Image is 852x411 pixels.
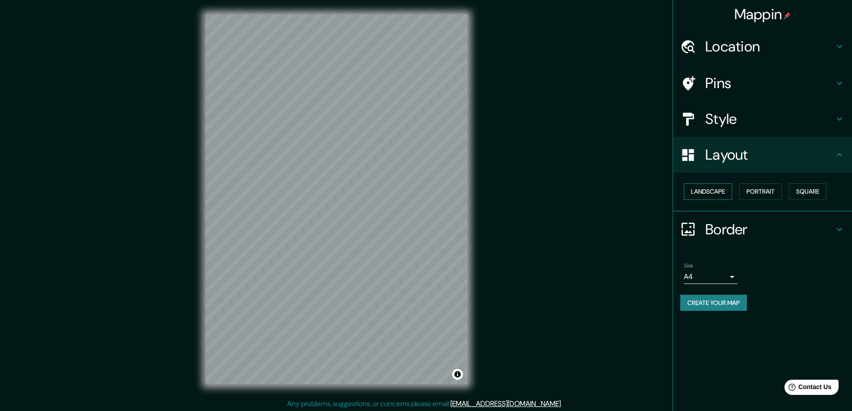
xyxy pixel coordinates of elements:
button: Toggle attribution [452,369,463,380]
h4: Pins [705,74,834,92]
button: Square [789,183,827,200]
div: Style [673,101,852,137]
div: Pins [673,65,852,101]
h4: Mappin [734,5,791,23]
div: Layout [673,137,852,173]
button: Portrait [739,183,782,200]
div: Location [673,29,852,64]
a: [EMAIL_ADDRESS][DOMAIN_NAME] [450,399,561,408]
button: Landscape [684,183,732,200]
img: pin-icon.png [784,12,791,19]
div: Border [673,212,852,247]
div: A4 [684,270,738,284]
button: Create your map [680,295,747,311]
h4: Layout [705,146,834,164]
h4: Style [705,110,834,128]
div: . [564,398,565,409]
iframe: Help widget launcher [772,376,842,401]
label: Size [684,262,693,269]
canvas: Map [206,14,467,384]
h4: Border [705,220,834,238]
p: Any problems, suggestions, or concerns please email . [287,398,562,409]
div: . [562,398,564,409]
h4: Location [705,38,834,55]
